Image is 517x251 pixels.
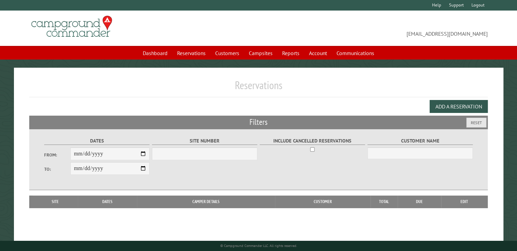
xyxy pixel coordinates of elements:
[78,196,137,208] th: Dates
[305,47,331,60] a: Account
[441,196,488,208] th: Edit
[33,196,78,208] th: Site
[260,137,365,145] label: Include Cancelled Reservations
[29,79,488,97] h1: Reservations
[29,13,114,40] img: Campground Commander
[44,166,71,172] label: To:
[173,47,210,60] a: Reservations
[398,196,441,208] th: Due
[370,196,398,208] th: Total
[259,19,488,38] span: [EMAIL_ADDRESS][DOMAIN_NAME]
[44,137,150,145] label: Dates
[44,152,71,158] label: From:
[139,47,172,60] a: Dashboard
[275,196,370,208] th: Customer
[211,47,243,60] a: Customers
[367,137,473,145] label: Customer Name
[137,196,275,208] th: Camper Details
[278,47,304,60] a: Reports
[220,244,297,248] small: © Campground Commander LLC. All rights reserved.
[466,118,486,128] button: Reset
[430,100,488,113] button: Add a Reservation
[245,47,277,60] a: Campsites
[29,116,488,129] h2: Filters
[332,47,378,60] a: Communications
[152,137,258,145] label: Site Number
